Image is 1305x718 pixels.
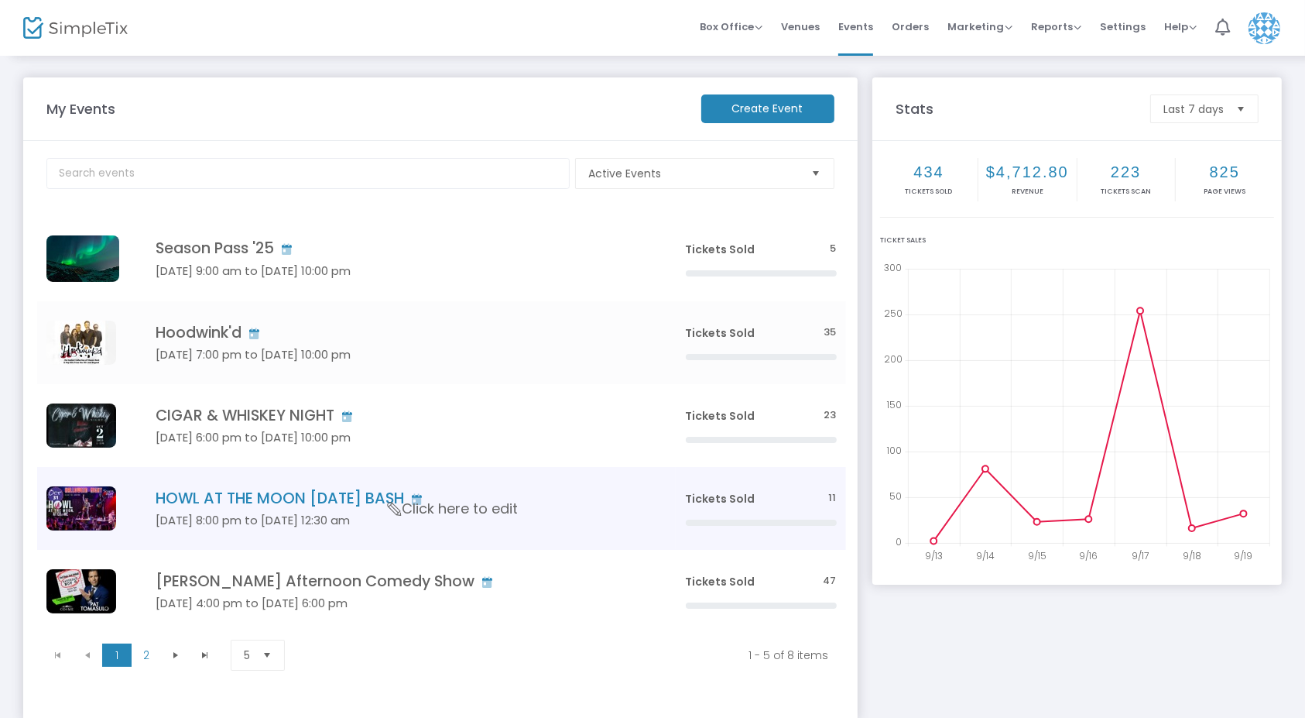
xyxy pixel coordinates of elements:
[892,7,929,46] span: Orders
[156,348,639,362] h5: [DATE] 7:00 pm to [DATE] 10:00 pm
[838,7,873,46] span: Events
[889,490,902,503] text: 50
[700,19,762,34] span: Box Office
[46,235,119,282] img: img_lights.jpg
[882,163,976,181] h2: 434
[980,163,1074,181] h2: $4,712.80
[199,649,211,661] span: Go to the last page
[388,499,518,519] span: Click here to edit
[1163,101,1224,117] span: Last 7 days
[947,19,1012,34] span: Marketing
[46,486,116,531] img: HalloweenHowl1031.jpg
[1079,187,1173,198] p: Tickets Scan
[980,187,1074,198] p: Revenue
[824,574,837,589] span: 47
[313,648,829,663] kendo-pager-info: 1 - 5 of 8 items
[882,187,976,198] p: Tickets sold
[1183,549,1201,562] text: 9/18
[831,242,837,256] span: 5
[884,352,903,366] text: 200
[686,242,755,257] span: Tickets Sold
[46,404,116,448] img: 63877224335851913710.2CIgarWhiskey.jpeg
[1028,549,1046,562] text: 9/15
[244,648,250,663] span: 5
[256,641,278,670] button: Select
[1080,549,1098,562] text: 9/16
[1235,549,1253,562] text: 9/19
[1132,549,1149,562] text: 9/17
[976,549,995,562] text: 9/14
[888,98,1142,119] m-panel-title: Stats
[781,7,820,46] span: Venues
[686,491,755,507] span: Tickets Sold
[37,216,846,633] div: Data table
[806,159,827,188] button: Select
[156,407,639,424] h4: CIGAR & WHISKEY NIGHT
[701,94,834,123] m-button: Create Event
[886,444,902,457] text: 100
[829,491,837,506] span: 11
[156,324,639,342] h4: Hoodwink'd
[686,325,755,341] span: Tickets Sold
[156,431,639,445] h5: [DATE] 6:00 pm to [DATE] 10:00 pm
[46,321,116,365] img: Hoodwinkdpromo1edit.jpg
[1100,7,1146,46] span: Settings
[46,158,570,189] input: Search events
[896,535,902,548] text: 0
[886,398,902,411] text: 150
[156,239,639,257] h4: Season Pass '25
[1177,187,1272,198] p: Page Views
[884,307,903,320] text: 250
[46,569,116,613] img: PatNove84pmshow.jpg
[156,264,639,278] h5: [DATE] 9:00 am to [DATE] 10:00 pm
[156,572,639,590] h4: [PERSON_NAME] Afternoon Comedy Show
[156,514,639,527] h5: [DATE] 8:00 pm to [DATE] 12:30 am
[132,644,161,667] span: Page 2
[1079,163,1173,181] h2: 223
[925,549,943,562] text: 9/13
[102,644,132,667] span: Page 1
[588,166,800,181] span: Active Events
[824,325,837,340] span: 35
[39,98,694,119] m-panel-title: My Events
[161,644,190,667] span: Go to the next page
[156,490,639,507] h4: HOWL AT THE MOON [DATE] BASH
[190,644,220,667] span: Go to the last page
[1164,19,1197,34] span: Help
[1031,19,1081,34] span: Reports
[170,649,182,661] span: Go to the next page
[686,408,755,424] span: Tickets Sold
[1230,95,1252,122] button: Select
[686,574,755,589] span: Tickets Sold
[884,261,902,274] text: 300
[824,408,837,423] span: 23
[156,596,639,610] h5: [DATE] 4:00 pm to [DATE] 6:00 pm
[880,235,1274,246] div: Ticket Sales
[1177,163,1272,181] h2: 825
